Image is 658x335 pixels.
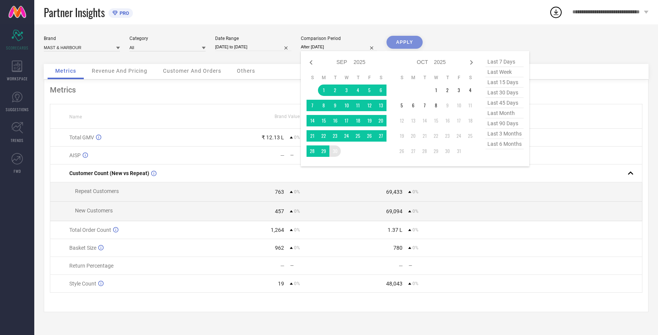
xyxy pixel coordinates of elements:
[318,115,329,126] td: Mon Sep 15 2025
[69,170,149,176] span: Customer Count (New vs Repeat)
[307,100,318,111] td: Sun Sep 07 2025
[14,168,21,174] span: FWD
[341,130,352,142] td: Wed Sep 24 2025
[419,130,430,142] td: Tue Oct 21 2025
[280,152,284,158] div: —
[329,130,341,142] td: Tue Sep 23 2025
[396,145,407,157] td: Sun Oct 26 2025
[486,67,524,77] span: last week
[442,85,453,96] td: Thu Oct 02 2025
[465,85,476,96] td: Sat Oct 04 2025
[412,189,418,195] span: 0%
[375,100,386,111] td: Sat Sep 13 2025
[399,263,403,269] div: —
[465,115,476,126] td: Sat Oct 18 2025
[129,36,206,41] div: Category
[329,145,341,157] td: Tue Sep 30 2025
[163,68,221,74] span: Customer And Orders
[341,115,352,126] td: Wed Sep 17 2025
[467,58,476,67] div: Next month
[290,263,346,268] div: —
[75,188,119,194] span: Repeat Customers
[294,281,300,286] span: 0%
[407,115,419,126] td: Mon Oct 13 2025
[215,36,291,41] div: Date Range
[393,245,402,251] div: 780
[486,118,524,129] span: last 90 days
[486,98,524,108] span: last 45 days
[329,100,341,111] td: Tue Sep 09 2025
[453,85,465,96] td: Fri Oct 03 2025
[465,100,476,111] td: Sat Oct 11 2025
[301,43,377,51] input: Select comparison period
[275,245,284,251] div: 962
[412,281,418,286] span: 0%
[6,45,29,51] span: SCORECARDS
[301,36,377,41] div: Comparison Period
[69,281,96,287] span: Style Count
[442,115,453,126] td: Thu Oct 16 2025
[364,75,375,81] th: Friday
[341,100,352,111] td: Wed Sep 10 2025
[396,130,407,142] td: Sun Oct 19 2025
[318,85,329,96] td: Mon Sep 01 2025
[453,75,465,81] th: Friday
[430,85,442,96] td: Wed Oct 01 2025
[442,100,453,111] td: Thu Oct 09 2025
[388,227,402,233] div: 1.37 L
[430,115,442,126] td: Wed Oct 15 2025
[465,75,476,81] th: Saturday
[486,129,524,139] span: last 3 months
[118,10,129,16] span: PRO
[453,115,465,126] td: Fri Oct 17 2025
[352,75,364,81] th: Thursday
[271,227,284,233] div: 1,264
[307,145,318,157] td: Sun Sep 28 2025
[75,207,113,214] span: New Customers
[294,135,300,140] span: 0%
[44,5,105,20] span: Partner Insights
[419,115,430,126] td: Tue Oct 14 2025
[364,100,375,111] td: Fri Sep 12 2025
[69,152,81,158] span: AISP
[294,209,300,214] span: 0%
[307,115,318,126] td: Sun Sep 14 2025
[318,75,329,81] th: Monday
[375,130,386,142] td: Sat Sep 27 2025
[6,107,29,112] span: SUGGESTIONS
[7,76,28,81] span: WORKSPACE
[69,263,113,269] span: Return Percentage
[69,134,94,140] span: Total GMV
[396,115,407,126] td: Sun Oct 12 2025
[419,100,430,111] td: Tue Oct 07 2025
[486,57,524,67] span: last 7 days
[55,68,76,74] span: Metrics
[486,139,524,149] span: last 6 months
[430,100,442,111] td: Wed Oct 08 2025
[318,145,329,157] td: Mon Sep 29 2025
[262,134,284,140] div: ₹ 12.13 L
[364,85,375,96] td: Fri Sep 05 2025
[275,114,300,119] span: Brand Value
[329,75,341,81] th: Tuesday
[453,145,465,157] td: Fri Oct 31 2025
[341,75,352,81] th: Wednesday
[352,85,364,96] td: Thu Sep 04 2025
[329,85,341,96] td: Tue Sep 02 2025
[453,100,465,111] td: Fri Oct 10 2025
[44,36,120,41] div: Brand
[294,245,300,250] span: 0%
[318,130,329,142] td: Mon Sep 22 2025
[92,68,147,74] span: Revenue And Pricing
[69,245,96,251] span: Basket Size
[442,145,453,157] td: Thu Oct 30 2025
[11,137,24,143] span: TRENDS
[396,100,407,111] td: Sun Oct 05 2025
[237,68,255,74] span: Others
[275,189,284,195] div: 763
[396,75,407,81] th: Sunday
[318,100,329,111] td: Mon Sep 08 2025
[352,100,364,111] td: Thu Sep 11 2025
[465,130,476,142] td: Sat Oct 25 2025
[412,209,418,214] span: 0%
